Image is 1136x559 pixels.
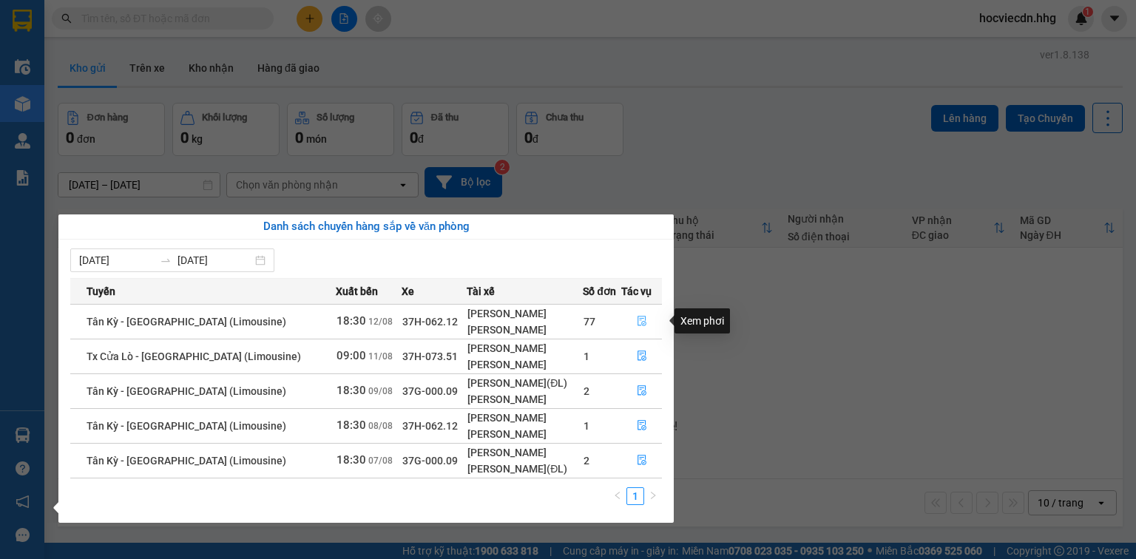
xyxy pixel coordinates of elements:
span: 11/08 [368,351,393,362]
span: 07/08 [368,455,393,466]
span: left [613,491,622,500]
span: Tuyến [87,283,115,299]
span: 2 [584,385,589,397]
a: 1 [627,488,643,504]
span: swap-right [160,254,172,266]
div: [PERSON_NAME] [467,444,582,461]
button: file-done [622,310,661,333]
span: file-done [637,385,647,397]
span: Tx Cửa Lò - [GEOGRAPHIC_DATA] (Limousine) [87,350,301,362]
div: [PERSON_NAME] [467,356,582,373]
div: [PERSON_NAME] [467,305,582,322]
span: 37H-073.51 [402,350,458,362]
span: file-done [637,455,647,467]
span: to [160,254,172,266]
span: 12/08 [368,316,393,327]
span: Số đơn [583,283,616,299]
span: 1 [584,420,589,432]
input: Từ ngày [79,252,154,268]
div: [PERSON_NAME] [467,410,582,426]
span: 1 [584,350,589,362]
span: file-done [637,316,647,328]
input: Đến ngày [177,252,252,268]
li: Previous Page [609,487,626,505]
span: 37G-000.09 [402,385,458,397]
div: [PERSON_NAME](ĐL) [467,461,582,477]
span: 37H-062.12 [402,316,458,328]
span: 77 [584,316,595,328]
div: [PERSON_NAME] [467,391,582,407]
button: right [644,487,662,505]
div: [PERSON_NAME](ĐL) [467,375,582,391]
span: 18:30 [337,384,366,397]
div: Danh sách chuyến hàng sắp về văn phòng [70,218,662,236]
div: [PERSON_NAME] [467,322,582,338]
span: 2 [584,455,589,467]
li: Next Page [644,487,662,505]
span: right [649,491,657,500]
span: Tân Kỳ - [GEOGRAPHIC_DATA] (Limousine) [87,316,286,328]
span: 08/08 [368,421,393,431]
li: 1 [626,487,644,505]
button: file-done [622,345,661,368]
span: 37G-000.09 [402,455,458,467]
div: Xem phơi [674,308,730,333]
span: Xuất bến [336,283,378,299]
button: file-done [622,449,661,472]
span: file-done [637,420,647,432]
span: 09/08 [368,386,393,396]
span: Tài xế [467,283,495,299]
span: 37H-062.12 [402,420,458,432]
button: left [609,487,626,505]
span: 18:30 [337,314,366,328]
span: Tân Kỳ - [GEOGRAPHIC_DATA] (Limousine) [87,385,286,397]
span: Tác vụ [621,283,652,299]
span: 18:30 [337,453,366,467]
span: Xe [402,283,414,299]
button: file-done [622,414,661,438]
span: Tân Kỳ - [GEOGRAPHIC_DATA] (Limousine) [87,420,286,432]
span: Tân Kỳ - [GEOGRAPHIC_DATA] (Limousine) [87,455,286,467]
div: [PERSON_NAME] [467,426,582,442]
button: file-done [622,379,661,403]
span: 09:00 [337,349,366,362]
span: 18:30 [337,419,366,432]
div: [PERSON_NAME] [467,340,582,356]
span: file-done [637,350,647,362]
